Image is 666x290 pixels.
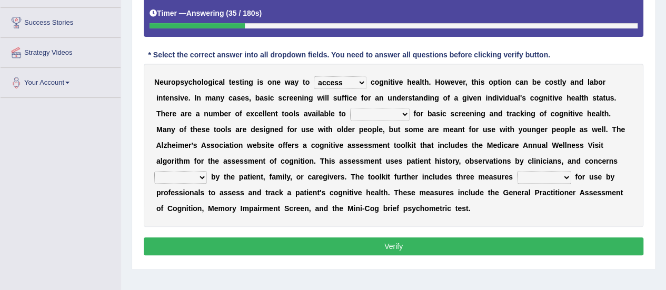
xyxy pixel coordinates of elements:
[231,78,235,86] b: e
[333,94,337,102] b: s
[163,94,165,102] b: t
[248,78,253,86] b: g
[161,109,165,118] b: h
[316,109,318,118] b: i
[466,94,469,102] b: i
[603,78,605,86] b: r
[401,94,405,102] b: e
[408,94,412,102] b: s
[393,78,395,86] b: i
[429,78,431,86] b: .
[498,109,503,118] b: d
[516,109,520,118] b: c
[390,78,393,86] b: t
[205,94,212,102] b: m
[187,109,192,118] b: e
[293,109,295,118] b: l
[229,78,232,86] b: t
[392,94,397,102] b: n
[558,78,560,86] b: t
[353,94,357,102] b: e
[434,94,439,102] b: g
[196,109,200,118] b: a
[295,109,300,118] b: s
[498,78,500,86] b: t
[539,109,544,118] b: o
[375,78,380,86] b: o
[237,94,241,102] b: s
[493,78,498,86] b: p
[428,94,430,102] b: i
[499,94,503,102] b: v
[465,78,468,86] b: ,
[233,94,237,102] b: a
[144,50,554,61] div: * Select the correct answer into all dropdown fields. You need to answer all questions before cli...
[387,94,392,102] b: u
[297,94,302,102] b: n
[188,94,191,102] b: .
[197,78,202,86] b: o
[289,94,293,102] b: e
[604,109,609,118] b: h
[428,109,432,118] b: b
[574,109,579,118] b: v
[276,78,281,86] b: e
[223,78,225,86] b: l
[289,109,293,118] b: o
[420,78,422,86] b: l
[568,109,570,118] b: i
[581,94,584,102] b: t
[212,94,216,102] b: a
[293,94,297,102] b: e
[590,78,594,86] b: a
[450,109,454,118] b: s
[259,78,263,86] b: s
[260,94,264,102] b: a
[228,109,231,118] b: r
[245,94,249,102] b: s
[270,94,274,102] b: c
[396,94,401,102] b: d
[168,78,171,86] b: r
[536,78,541,86] b: e
[550,94,552,102] b: t
[592,94,597,102] b: s
[312,109,316,118] b: a
[443,94,448,102] b: o
[413,109,416,118] b: f
[579,78,583,86] b: d
[559,109,564,118] b: g
[442,109,446,118] b: c
[186,9,224,17] b: Answering
[545,78,549,86] b: c
[563,109,568,118] b: n
[194,94,196,102] b: I
[448,94,450,102] b: f
[284,109,289,118] b: o
[224,109,228,118] b: e
[384,78,389,86] b: n
[509,109,512,118] b: r
[180,78,184,86] b: s
[523,78,528,86] b: n
[156,125,163,134] b: M
[405,94,408,102] b: r
[208,109,213,118] b: u
[509,94,514,102] b: u
[240,109,242,118] b: f
[462,94,467,102] b: g
[1,38,121,64] a: Strategy Videos
[240,78,242,86] b: t
[522,94,526,102] b: s
[180,125,184,134] b: o
[407,78,412,86] b: h
[454,109,459,118] b: c
[489,78,493,86] b: o
[303,109,307,118] b: a
[266,109,271,118] b: e
[202,78,204,86] b: l
[303,78,305,86] b: t
[584,94,589,102] b: h
[445,78,451,86] b: w
[165,109,170,118] b: e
